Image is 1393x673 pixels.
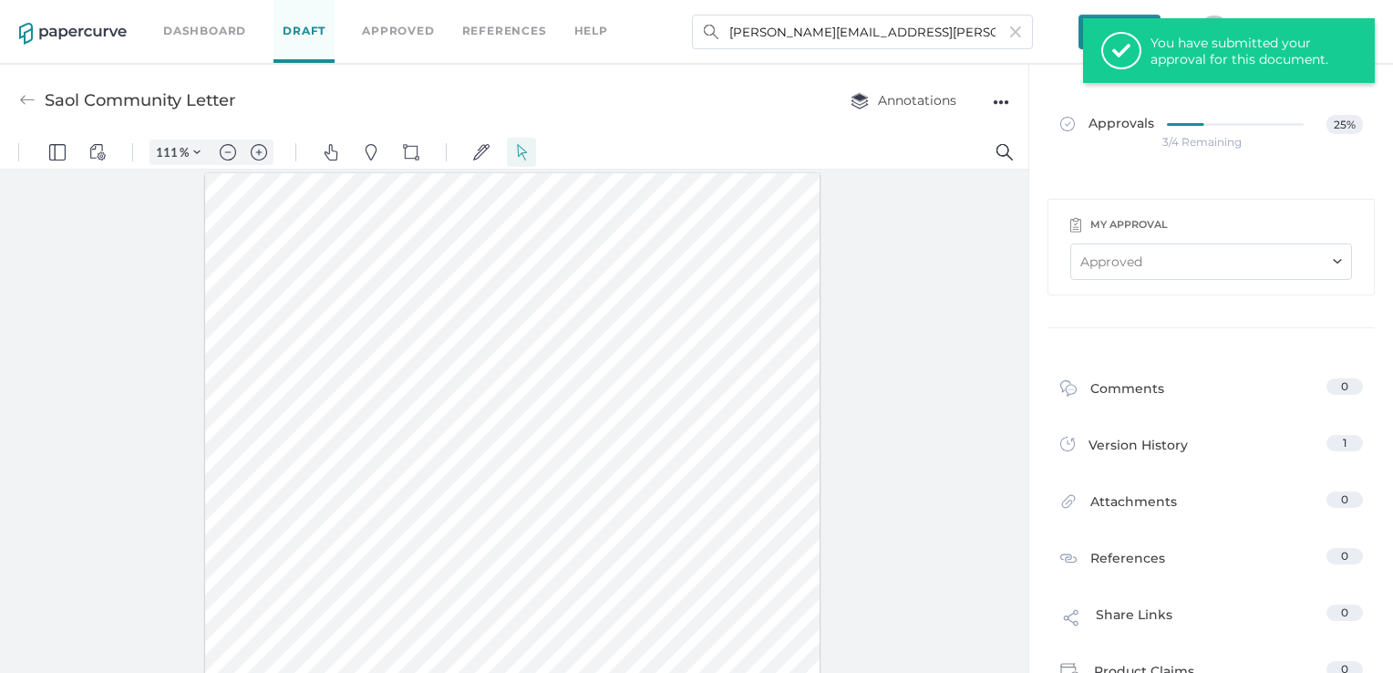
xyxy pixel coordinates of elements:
input: Set zoom [150,8,180,25]
img: share-link-icon.af96a55c.svg [1060,606,1082,634]
a: References0 [1060,548,1363,572]
img: cross-light-grey.10ea7ca4.svg [1010,26,1021,37]
img: default-pin.svg [363,8,379,25]
img: shapes-icon.svg [403,8,419,25]
span: Approvals [1060,115,1154,135]
button: Shapes [397,2,426,31]
div: References [1060,548,1165,572]
span: 25% [1326,115,1362,134]
button: Annotations [832,83,975,118]
button: Select [507,2,536,31]
img: default-sign.svg [473,8,490,25]
span: 1 [1343,436,1347,450]
img: attachments-icon.0dd0e375.svg [1060,493,1077,514]
a: Approvals25% [1049,97,1374,167]
i: check [1112,47,1130,56]
img: default-minus.svg [220,8,236,25]
a: Attachments0 [1060,492,1363,520]
div: ●●● [993,89,1009,115]
a: Version History1 [1060,435,1363,461]
div: Version History [1060,435,1188,461]
img: down-chevron.8e65701e.svg [1333,259,1342,264]
a: Comments0 [1060,378,1363,407]
a: Share Links0 [1060,605,1363,639]
img: default-select.svg [513,8,530,25]
span: 0 [1341,379,1348,393]
span: 0 [1341,549,1348,563]
span: New [1095,15,1144,49]
img: back-arrow-grey.72011ae3.svg [19,92,36,109]
button: Pan [316,2,346,31]
img: versions-icon.ee5af6b0.svg [1060,437,1075,455]
img: default-plus.svg [251,8,267,25]
div: help [574,21,608,41]
img: comment-icon.4fbda5a2.svg [1060,380,1077,401]
img: papercurve-logo-colour.7244d18c.svg [19,23,127,45]
img: chevron.svg [193,13,201,20]
button: Pins [356,2,386,31]
img: default-magnifying-glass.svg [996,8,1013,25]
div: You have submitted your approval for this document. [1151,35,1333,67]
button: Search [990,2,1019,31]
input: Search Workspace [692,15,1033,49]
span: 0 [1341,492,1348,506]
button: New [1078,15,1161,49]
div: Share Links [1060,605,1172,639]
img: annotation-layers.cc6d0e6b.svg [851,92,869,109]
span: Annotations [851,92,956,109]
img: default-leftsidepanel.svg [49,8,66,25]
button: Panel [43,2,72,31]
button: Zoom out [213,4,242,29]
span: % [180,9,189,24]
img: default-viewcontrols.svg [89,8,106,25]
img: reference-icon.cd0ee6a9.svg [1060,550,1077,566]
a: Dashboard [163,21,246,41]
button: Zoom in [244,4,273,29]
div: Comments [1060,378,1164,407]
a: Approved [362,21,434,41]
div: my approval [1090,214,1168,234]
div: Attachments [1060,492,1177,520]
span: 0 [1341,606,1348,619]
button: View Controls [83,2,112,31]
img: search.bf03fe8b.svg [704,25,718,39]
a: References [462,21,547,41]
button: Signatures [467,2,496,31]
div: Approved [1080,252,1142,272]
img: default-pan.svg [323,8,339,25]
button: Zoom Controls [182,4,212,29]
img: clipboard-icon-grey.9278a0e9.svg [1070,217,1081,233]
div: Saol Community Letter [45,83,235,118]
img: approved-grey.341b8de9.svg [1060,117,1075,131]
